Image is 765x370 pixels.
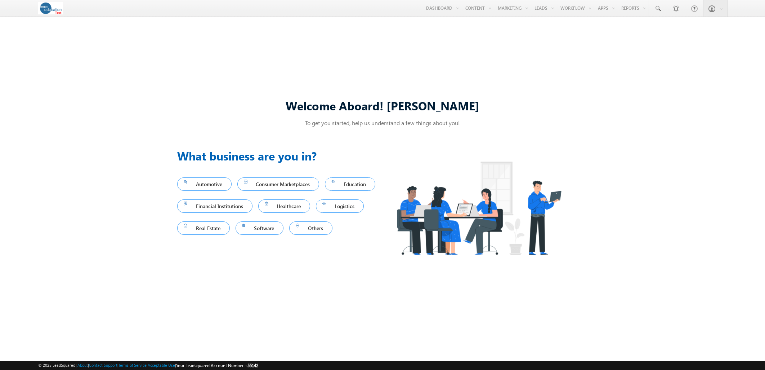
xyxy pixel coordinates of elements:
[382,147,575,269] img: Industry.png
[331,179,369,189] span: Education
[177,147,382,164] h3: What business are you in?
[38,362,258,369] span: © 2025 LeadSquared | | | | |
[177,119,588,127] p: To get you started, help us understand a few things about you!
[265,201,304,211] span: Healthcare
[184,201,246,211] span: Financial Institutions
[118,363,147,367] a: Terms of Service
[184,223,223,233] span: Real Estate
[177,98,588,113] div: Welcome Aboard! [PERSON_NAME]
[38,2,63,14] img: Custom Logo
[77,363,88,367] a: About
[89,363,117,367] a: Contact Support
[244,179,313,189] span: Consumer Marketplaces
[148,363,175,367] a: Acceptable Use
[296,223,326,233] span: Others
[184,179,225,189] span: Automotive
[176,363,258,368] span: Your Leadsquared Account Number is
[322,201,357,211] span: Logistics
[247,363,258,368] span: 55142
[242,223,277,233] span: Software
